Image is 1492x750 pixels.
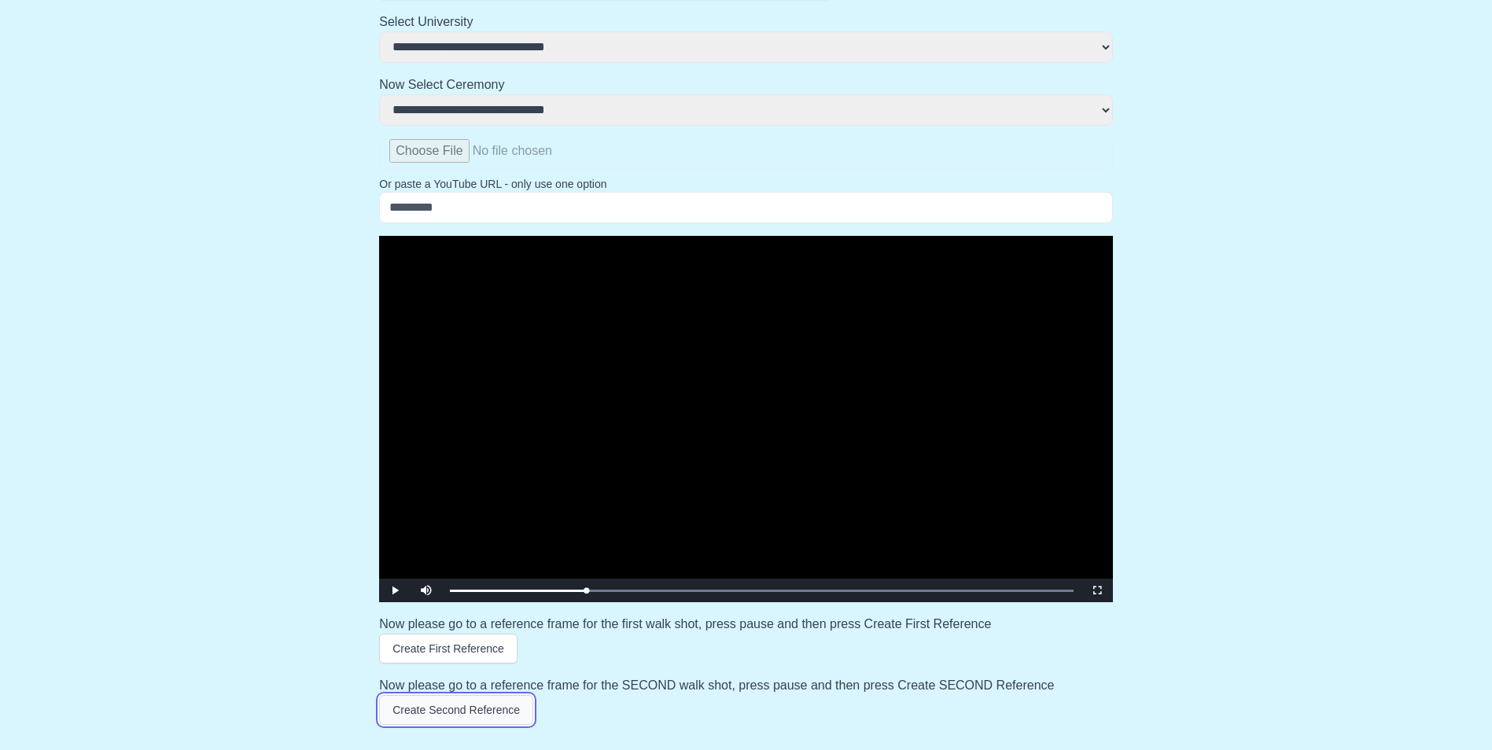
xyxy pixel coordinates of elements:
button: Fullscreen [1081,579,1113,602]
h3: Now please go to a reference frame for the SECOND walk shot, press pause and then press Create SE... [379,676,1113,695]
button: Mute [411,579,442,602]
button: Create Second Reference [379,695,533,725]
h3: Now please go to a reference frame for the first walk shot, press pause and then press Create Fir... [379,615,1113,634]
div: Progress Bar [450,590,1074,592]
div: Video Player [379,236,1113,602]
h2: Select University [379,13,1113,31]
p: Or paste a YouTube URL - only use one option [379,176,1113,192]
button: Play [379,579,411,602]
h2: Now Select Ceremony [379,75,1113,94]
button: Create First Reference [379,634,518,664]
